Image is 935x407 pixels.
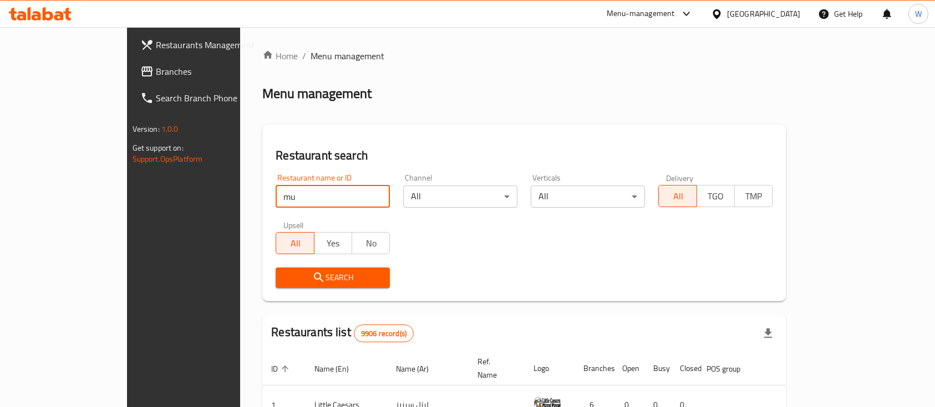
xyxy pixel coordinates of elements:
[271,362,292,375] span: ID
[133,122,160,136] span: Version:
[666,174,694,182] label: Delivery
[396,362,443,375] span: Name (Ar)
[755,320,781,347] div: Export file
[311,49,384,63] span: Menu management
[707,362,755,375] span: POS group
[671,352,698,385] th: Closed
[607,7,675,20] div: Menu-management
[131,58,283,85] a: Branches
[702,188,730,204] span: TGO
[271,324,414,342] h2: Restaurants list
[283,221,304,229] label: Upsell
[727,8,800,20] div: [GEOGRAPHIC_DATA]
[697,185,735,207] button: TGO
[915,8,922,20] span: W
[314,362,363,375] span: Name (En)
[262,49,786,63] nav: breadcrumb
[319,235,348,251] span: Yes
[156,91,275,105] span: Search Branch Phone
[133,141,184,155] span: Get support on:
[276,147,773,164] h2: Restaurant search
[156,38,275,51] span: Restaurants Management
[314,232,352,254] button: Yes
[644,352,671,385] th: Busy
[161,122,179,136] span: 1.0.0
[156,65,275,78] span: Branches
[403,186,517,208] div: All
[281,235,309,251] span: All
[357,235,385,251] span: No
[262,85,372,102] h2: Menu management
[302,49,306,63] li: /
[531,186,645,208] div: All
[525,352,575,385] th: Logo
[734,185,773,207] button: TMP
[477,355,511,382] span: Ref. Name
[658,185,697,207] button: All
[575,352,613,385] th: Branches
[613,352,644,385] th: Open
[284,271,381,285] span: Search
[276,186,390,208] input: Search for restaurant name or ID..
[354,324,414,342] div: Total records count
[131,32,283,58] a: Restaurants Management
[352,232,390,254] button: No
[276,267,390,288] button: Search
[133,152,203,166] a: Support.OpsPlatform
[739,188,768,204] span: TMP
[354,328,413,339] span: 9906 record(s)
[663,188,692,204] span: All
[131,85,283,111] a: Search Branch Phone
[276,232,314,254] button: All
